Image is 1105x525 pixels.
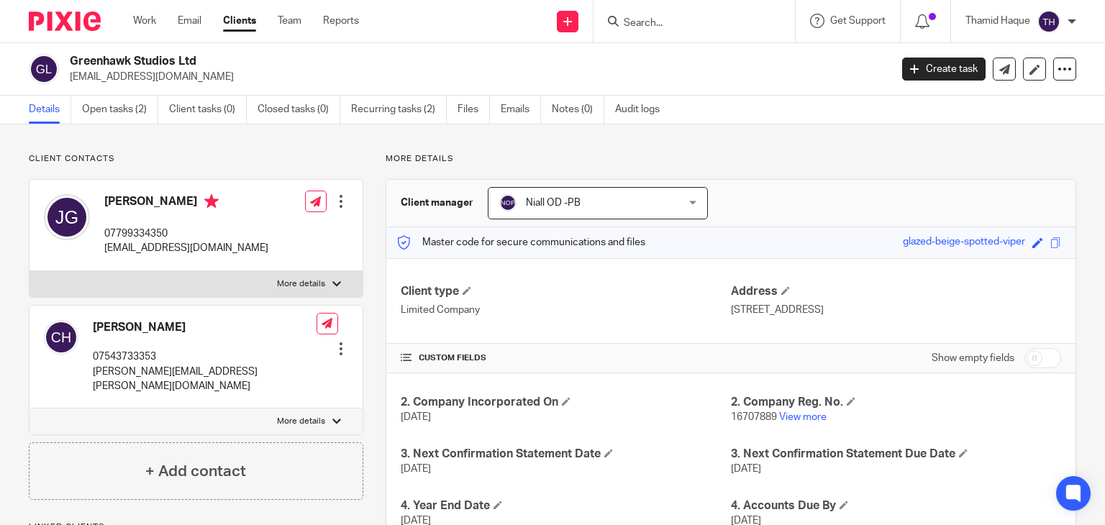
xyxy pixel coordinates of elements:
[277,278,325,290] p: More details
[29,96,71,124] a: Details
[323,14,359,28] a: Reports
[401,447,731,462] h4: 3. Next Confirmation Statement Date
[204,194,219,209] i: Primary
[903,234,1025,251] div: glazed-beige-spotted-viper
[93,365,317,394] p: [PERSON_NAME][EMAIL_ADDRESS][PERSON_NAME][DOMAIN_NAME]
[458,96,490,124] a: Files
[401,498,731,513] h4: 4. Year End Date
[133,14,156,28] a: Work
[93,350,317,364] p: 07543733353
[965,14,1030,28] p: Thamid Haque
[615,96,670,124] a: Audit logs
[29,153,363,165] p: Client contacts
[104,194,268,212] h4: [PERSON_NAME]
[29,12,101,31] img: Pixie
[401,412,431,422] span: [DATE]
[401,395,731,410] h4: 2. Company Incorporated On
[223,14,256,28] a: Clients
[401,284,731,299] h4: Client type
[731,284,1061,299] h4: Address
[104,227,268,241] p: 07799334350
[401,303,731,317] p: Limited Company
[731,464,761,474] span: [DATE]
[902,58,986,81] a: Create task
[401,464,431,474] span: [DATE]
[731,395,1061,410] h4: 2. Company Reg. No.
[258,96,340,124] a: Closed tasks (0)
[501,96,541,124] a: Emails
[526,198,581,208] span: Niall OD -PB
[401,352,731,364] h4: CUSTOM FIELDS
[499,194,517,211] img: svg%3E
[278,14,301,28] a: Team
[44,194,90,240] img: svg%3E
[932,351,1014,365] label: Show empty fields
[277,416,325,427] p: More details
[145,460,246,483] h4: + Add contact
[1037,10,1060,33] img: svg%3E
[82,96,158,124] a: Open tasks (2)
[552,96,604,124] a: Notes (0)
[386,153,1076,165] p: More details
[178,14,201,28] a: Email
[830,16,886,26] span: Get Support
[29,54,59,84] img: svg%3E
[622,17,752,30] input: Search
[44,320,78,355] img: svg%3E
[93,320,317,335] h4: [PERSON_NAME]
[104,241,268,255] p: [EMAIL_ADDRESS][DOMAIN_NAME]
[70,54,719,69] h2: Greenhawk Studios Ltd
[731,303,1061,317] p: [STREET_ADDRESS]
[169,96,247,124] a: Client tasks (0)
[397,235,645,250] p: Master code for secure communications and files
[731,447,1061,462] h4: 3. Next Confirmation Statement Due Date
[731,412,777,422] span: 16707889
[401,196,473,210] h3: Client manager
[70,70,881,84] p: [EMAIL_ADDRESS][DOMAIN_NAME]
[779,412,827,422] a: View more
[351,96,447,124] a: Recurring tasks (2)
[731,498,1061,513] h4: 4. Accounts Due By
